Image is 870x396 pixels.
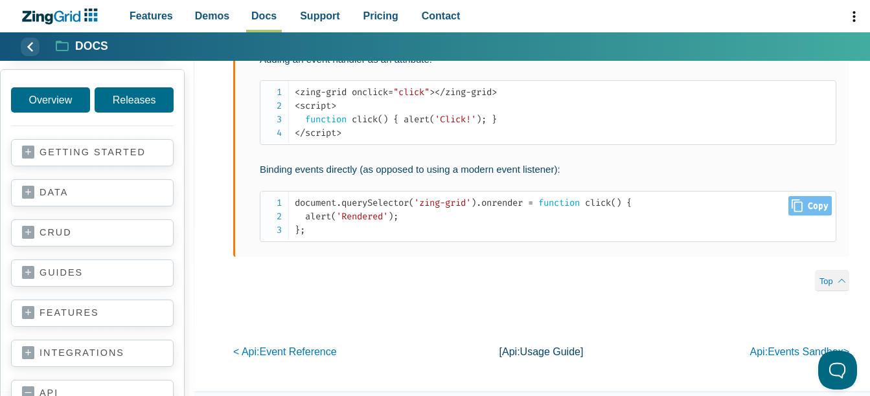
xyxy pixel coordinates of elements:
span: > [492,87,497,98]
span: Pricing [363,7,398,25]
span: > [336,127,341,138]
span: ) [471,197,476,208]
a: Overview [11,87,90,113]
a: < api:Event Reference [233,346,337,357]
span: > [429,87,435,98]
a: Docs [56,39,108,54]
span: Demos [195,7,229,25]
p: [api: ] [439,343,644,360]
span: ( [429,114,435,125]
span: "click" [393,87,429,98]
span: < [295,100,300,111]
span: { [626,197,632,208]
span: ; [393,211,398,222]
span: ) [476,114,481,125]
span: 'Click!' [435,114,476,125]
span: < [295,87,300,98]
span: Events Sandbox [768,346,843,357]
span: { [393,114,398,125]
span: = [528,197,533,208]
span: click [585,197,611,208]
strong: Docs [75,41,108,52]
a: guides [22,267,163,280]
a: crud [22,226,163,239]
span: ( [409,197,414,208]
span: > [331,100,336,111]
a: data [22,186,163,199]
span: Features [130,7,173,25]
span: ; [300,225,305,236]
span: < [295,127,300,138]
span: } [492,114,497,125]
span: Docs [251,7,277,25]
span: . [336,197,341,208]
span: ( [378,114,383,125]
span: } [295,225,300,236]
span: Support [300,7,339,25]
span: querySelector [341,197,409,208]
code: document [295,196,836,237]
span: 'zing-grid' [414,197,471,208]
span: onrender [481,197,523,208]
a: getting started [22,146,163,159]
span: ( [331,211,336,222]
iframe: Help Scout Beacon - Open [818,351,857,390]
span: ) [383,114,388,125]
span: Contact [422,7,461,25]
p: Binding events directly (as opposed to using a modern event listener): [260,161,836,178]
a: Releases [95,87,174,113]
span: / [440,87,445,98]
span: - [321,87,326,98]
span: ( [611,197,616,208]
span: < [435,87,440,98]
span: function [305,114,347,125]
span: 'Rendered' [336,211,388,222]
a: ZingChart Logo. Click to return to the homepage [21,8,104,25]
span: alert [305,211,331,222]
span: click [352,114,378,125]
span: alert [404,114,429,125]
span: - [466,87,471,98]
code: zing grid onclick zing grid script script [295,85,836,140]
span: / [300,127,305,138]
span: ) [616,197,621,208]
span: ; [481,114,487,125]
span: Event Reference [259,346,336,357]
a: features [22,307,163,320]
span: function [538,197,580,208]
span: = [388,87,393,98]
a: integrations [22,347,163,360]
span: Usage Guide [520,346,580,357]
span: ) [388,211,393,222]
a: api:Events Sandbox> [750,346,849,357]
span: . [476,197,481,208]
